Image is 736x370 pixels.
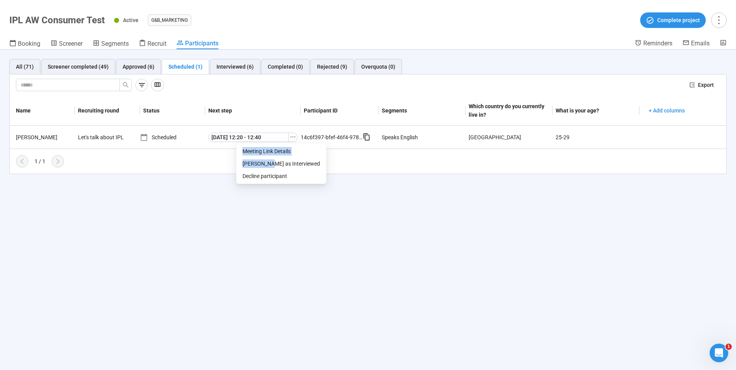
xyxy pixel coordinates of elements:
span: Active [123,17,139,23]
div: Which country do you currently live in? [469,102,546,119]
th: Segments [379,96,466,126]
div: 1 / 1 [35,157,45,166]
span: Export [698,81,714,89]
span: Decline participant [242,172,320,180]
a: Booking [9,39,40,49]
div: Rejected (9) [317,62,347,71]
button: more [711,12,727,28]
h1: IPL AW Consumer Test [9,15,105,26]
span: Emails [691,40,710,47]
span: [PERSON_NAME] as Interviewed [242,159,320,168]
button: [DATE] 12:20 - 12:40 [208,133,289,142]
iframe: Intercom live chat [710,344,728,362]
span: Meeting Link Details [242,147,320,156]
th: Status [140,96,205,126]
div: Screener completed (49) [48,62,109,71]
th: Name [10,96,75,126]
span: G&B_MARKETING [151,16,188,24]
th: Participant ID [301,96,379,126]
span: ellipsis [290,134,296,140]
div: Let's talk about IPL [75,130,133,145]
div: Approved (6) [123,62,154,71]
span: [DATE] 12:20 - 12:40 [211,133,261,142]
span: Segments [101,40,129,47]
th: Recruiting round [75,96,140,126]
span: Participants [185,40,218,47]
button: search [119,79,132,91]
a: Emails [682,39,710,48]
span: + Add columns [649,106,685,115]
button: + Add columns [642,104,691,117]
a: Participants [177,39,218,49]
span: export [689,82,695,88]
span: 1 [726,344,732,350]
button: exportExport [683,79,720,91]
a: Recruit [139,39,166,49]
span: Reminders [643,40,672,47]
span: more [713,15,724,25]
span: Screener [59,40,83,47]
span: right [55,158,61,164]
a: Segments [93,39,129,49]
div: Scheduled [140,133,205,142]
span: Booking [18,40,40,47]
a: Screener [50,39,83,49]
div: Scheduled (1) [168,62,203,71]
button: right [52,155,64,168]
button: ellipsis [288,133,298,142]
div: Interviewed (6) [216,62,254,71]
button: Complete project [640,12,706,28]
div: [GEOGRAPHIC_DATA] [466,130,543,145]
div: All (71) [16,62,34,71]
span: Complete project [657,16,700,24]
div: Speaks English [382,133,418,142]
span: search [123,82,129,88]
span: Recruit [147,40,166,47]
button: left [16,155,28,168]
div: [PERSON_NAME] [13,133,75,142]
div: 14c6f397-bfef-46f4-978c-4dd45d0c1a4f [301,133,363,142]
div: What is your age? [556,106,633,115]
th: Next step [205,96,301,126]
div: 25-29 [552,130,630,145]
span: left [19,158,25,164]
div: Overquota (0) [361,62,395,71]
a: Reminders [635,39,672,48]
div: Completed (0) [268,62,303,71]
